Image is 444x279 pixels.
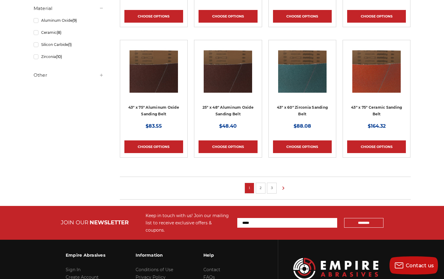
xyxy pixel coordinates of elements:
a: 2 [258,184,264,191]
span: (1) [68,42,72,47]
div: Keep in touch with us! Join our mailing list to receive exclusive offers & coupons. [146,212,231,234]
button: Contact us [390,256,438,274]
img: 43" x 75" Aluminum Oxide Sanding Belt [130,44,178,93]
a: 43" x 60" Zirconia Sanding Belt [273,44,332,103]
a: Choose Options [347,140,406,153]
a: Quick view [133,63,175,75]
a: Quick view [356,63,397,75]
h3: Empire Abrasives [66,249,105,261]
a: Sign In [66,267,81,272]
a: Conditions of Use [136,267,173,272]
a: Choose Options [273,140,332,153]
a: 1 [246,184,252,191]
a: Choose Options [199,140,257,153]
h5: Material [34,5,104,12]
span: Contact us [406,263,434,268]
a: Ceramic [34,27,104,38]
img: 25" x 48" Aluminum Oxide Sanding Belt [204,44,252,93]
a: 43" x 75" Aluminum Oxide Sanding Belt [124,44,183,103]
a: Choose Options [273,10,332,23]
a: Choose Options [199,10,257,23]
h5: Other [34,72,104,79]
span: $164.32 [368,123,386,129]
a: 3 [269,184,275,191]
span: (10) [56,54,62,59]
a: 43" x 75" Aluminum Oxide Sanding Belt [128,105,179,117]
span: $48.40 [219,123,237,129]
a: Quick view [207,63,249,75]
a: Aluminum Oxide [34,15,104,26]
a: 25" x 48" Aluminum Oxide Sanding Belt [202,105,254,117]
span: $83.55 [146,123,162,129]
img: 43" x 75" Ceramic Sanding Belt [352,44,401,93]
a: Choose Options [347,10,406,23]
a: Silicon Carbide [34,39,104,50]
h3: Information [136,249,173,261]
img: 43" x 60" Zirconia Sanding Belt [278,44,327,93]
a: Quick view [281,63,323,75]
span: (9) [72,18,77,23]
a: Choose Options [124,10,183,23]
a: 25" x 48" Aluminum Oxide Sanding Belt [199,44,257,103]
a: 43" x 75" Ceramic Sanding Belt [351,105,402,117]
a: Choose Options [124,140,183,153]
a: Zirconia [34,51,104,62]
a: Contact [203,267,220,272]
span: $88.08 [294,123,311,129]
a: 43" x 75" Ceramic Sanding Belt [347,44,406,103]
span: (8) [57,30,61,35]
span: JOIN OUR [61,219,88,226]
a: 43" x 60" Zirconia Sanding Belt [277,105,328,117]
h3: Help [203,249,244,261]
span: NEWSLETTER [90,219,129,226]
